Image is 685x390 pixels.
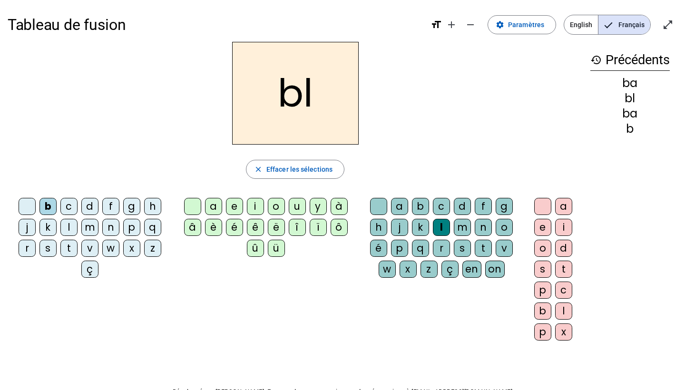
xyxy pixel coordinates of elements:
[433,240,450,257] div: r
[379,261,396,278] div: w
[123,240,140,257] div: x
[370,219,387,236] div: h
[534,323,551,341] div: p
[247,198,264,215] div: i
[534,261,551,278] div: s
[226,198,243,215] div: e
[102,198,119,215] div: f
[662,19,674,30] mat-icon: open_in_full
[564,15,651,35] mat-button-toggle-group: Language selection
[555,302,572,320] div: l
[433,219,450,236] div: l
[310,219,327,236] div: ï
[431,19,442,30] mat-icon: format_size
[331,219,348,236] div: ô
[534,240,551,257] div: o
[475,198,492,215] div: f
[39,240,57,257] div: s
[598,15,650,34] span: Français
[555,323,572,341] div: x
[475,219,492,236] div: n
[391,219,408,236] div: j
[400,261,417,278] div: x
[391,240,408,257] div: p
[555,198,572,215] div: a
[412,198,429,215] div: b
[268,219,285,236] div: ë
[590,93,670,104] div: bl
[534,282,551,299] div: p
[496,198,513,215] div: g
[184,219,201,236] div: â
[454,198,471,215] div: d
[488,15,556,34] button: Paramètres
[555,261,572,278] div: t
[590,108,670,119] div: ba
[412,219,429,236] div: k
[19,240,36,257] div: r
[60,219,78,236] div: l
[658,15,677,34] button: Entrer en plein écran
[268,198,285,215] div: o
[496,219,513,236] div: o
[247,219,264,236] div: ê
[412,240,429,257] div: q
[289,219,306,236] div: î
[102,240,119,257] div: w
[465,19,476,30] mat-icon: remove
[247,240,264,257] div: û
[391,198,408,215] div: a
[8,10,423,40] h1: Tableau de fusion
[441,261,459,278] div: ç
[81,261,98,278] div: ç
[555,219,572,236] div: i
[462,261,481,278] div: en
[266,164,333,175] span: Effacer les sélections
[442,15,461,34] button: Augmenter la taille de la police
[454,219,471,236] div: m
[454,240,471,257] div: s
[144,198,161,215] div: h
[534,302,551,320] div: b
[60,240,78,257] div: t
[205,219,222,236] div: è
[446,19,457,30] mat-icon: add
[564,15,598,34] span: English
[144,240,161,257] div: z
[81,219,98,236] div: m
[496,240,513,257] div: v
[555,282,572,299] div: c
[590,54,602,66] mat-icon: history
[60,198,78,215] div: c
[144,219,161,236] div: q
[370,240,387,257] div: é
[433,198,450,215] div: c
[123,219,140,236] div: p
[254,165,263,174] mat-icon: close
[81,240,98,257] div: v
[475,240,492,257] div: t
[289,198,306,215] div: u
[19,219,36,236] div: j
[268,240,285,257] div: ü
[102,219,119,236] div: n
[590,123,670,135] div: b
[39,219,57,236] div: k
[123,198,140,215] div: g
[485,261,505,278] div: on
[226,219,243,236] div: é
[534,219,551,236] div: e
[496,20,504,29] mat-icon: settings
[81,198,98,215] div: d
[331,198,348,215] div: à
[232,42,359,145] h2: bl
[205,198,222,215] div: a
[555,240,572,257] div: d
[421,261,438,278] div: z
[246,160,344,179] button: Effacer les sélections
[39,198,57,215] div: b
[508,19,544,30] span: Paramètres
[590,78,670,89] div: ba
[461,15,480,34] button: Diminuer la taille de la police
[590,49,670,71] h3: Précédents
